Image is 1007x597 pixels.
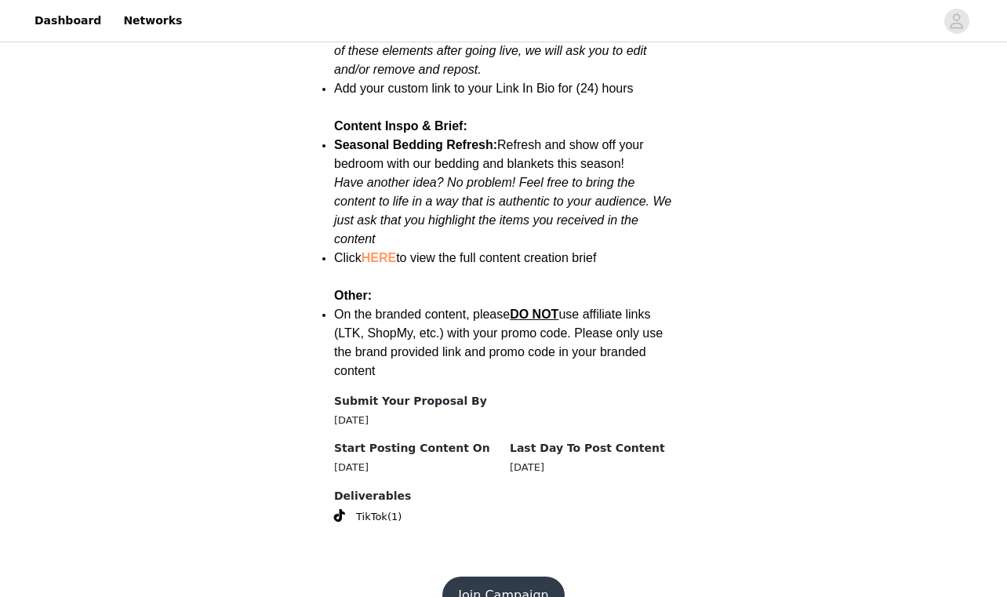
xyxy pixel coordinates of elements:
span: Add your custom link to your Link In Bio for (24) hours [334,82,634,95]
span: DO NOT [510,308,558,321]
div: [DATE] [510,460,673,475]
em: Have another idea? No problem! Feel free to bring the content to life in a way that is authentic ... [334,176,671,246]
strong: Other: [334,289,372,302]
h4: Start Posting Content On [334,440,497,457]
h4: Last Day To Post Content [510,440,673,457]
h4: Submit Your Proposal By [334,393,497,410]
span: Refresh and show off your bedroom with our bedding and blankets this season! [334,138,671,246]
a: Networks [114,3,191,38]
strong: Content Inspo & Brief: [334,119,467,133]
span: (1) [387,509,402,525]
h4: Deliverables [334,488,673,504]
a: HERE [362,251,396,264]
a: Dashboard [25,3,111,38]
div: avatar [949,9,964,34]
span: TikTok [356,509,387,525]
div: [DATE] [334,460,497,475]
em: If your content is missing any of these elements after going live, we will ask you to edit and/or... [334,25,671,76]
strong: Seasonal Bedding Refresh: [334,138,497,151]
div: [DATE] [334,413,497,428]
span: Click to view the full content creation brief [334,251,596,264]
span: On the branded content, please use affiliate links (LTK, ShopMy, etc.) with your promo code. Plea... [334,308,663,377]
